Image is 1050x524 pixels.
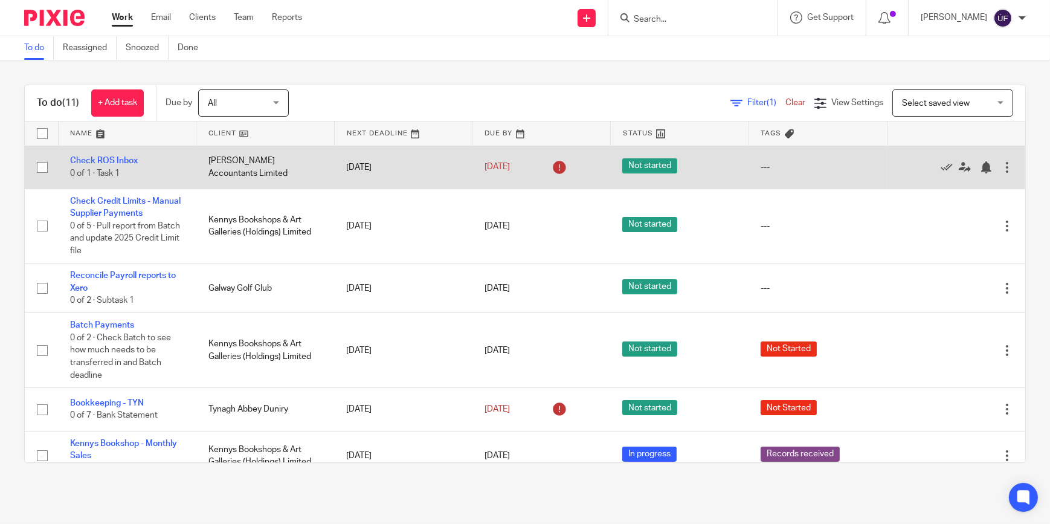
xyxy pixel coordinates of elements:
[334,189,472,263] td: [DATE]
[622,341,677,357] span: Not started
[334,431,472,480] td: [DATE]
[70,271,176,292] a: Reconcile Payroll reports to Xero
[63,36,117,60] a: Reassigned
[234,11,254,24] a: Team
[70,411,158,419] span: 0 of 7 · Bank Statement
[622,217,677,232] span: Not started
[785,99,805,107] a: Clear
[622,447,677,462] span: In progress
[126,36,169,60] a: Snoozed
[70,197,181,218] a: Check Credit Limits - Manual Supplier Payments
[91,89,144,117] a: + Add task
[334,264,472,313] td: [DATE]
[761,130,782,137] span: Tags
[902,99,970,108] span: Select saved view
[485,451,510,460] span: [DATE]
[334,313,472,388] td: [DATE]
[485,284,510,293] span: [DATE]
[807,13,854,22] span: Get Support
[761,161,875,173] div: ---
[70,157,138,165] a: Check ROS Inbox
[70,222,180,255] span: 0 of 5 · Pull report from Batch and update 2025 Credit Limit file
[196,313,335,388] td: Kennys Bookshops & Art Galleries (Holdings) Limited
[941,161,959,173] a: Mark as done
[70,169,120,178] span: 0 of 1 · Task 1
[196,431,335,480] td: Kennys Bookshops & Art Galleries (Holdings) Limited
[761,341,817,357] span: Not Started
[761,220,875,232] div: ---
[831,99,883,107] span: View Settings
[112,11,133,24] a: Work
[622,400,677,415] span: Not started
[761,282,875,294] div: ---
[24,36,54,60] a: To do
[485,222,510,230] span: [DATE]
[151,11,171,24] a: Email
[62,98,79,108] span: (11)
[166,97,192,109] p: Due by
[37,97,79,109] h1: To do
[70,334,171,380] span: 0 of 2 · Check Batch to see how much needs to be transferred in and Batch deadline
[993,8,1013,28] img: svg%3E
[767,99,776,107] span: (1)
[272,11,302,24] a: Reports
[633,15,741,25] input: Search
[189,11,216,24] a: Clients
[921,11,987,24] p: [PERSON_NAME]
[70,399,144,407] a: Bookkeeping - TYN
[622,158,677,173] span: Not started
[196,388,335,431] td: Tynagh Abbey Duniry
[196,264,335,313] td: Galway Golf Club
[485,405,510,413] span: [DATE]
[761,400,817,415] span: Not Started
[196,189,335,263] td: Kennys Bookshops & Art Galleries (Holdings) Limited
[70,321,134,329] a: Batch Payments
[761,447,840,462] span: Records received
[747,99,785,107] span: Filter
[485,346,510,355] span: [DATE]
[178,36,207,60] a: Done
[196,146,335,189] td: [PERSON_NAME] Accountants Limited
[24,10,85,26] img: Pixie
[622,279,677,294] span: Not started
[334,146,472,189] td: [DATE]
[70,439,177,460] a: Kennys Bookshop - Monthly Sales
[208,99,217,108] span: All
[70,296,134,305] span: 0 of 2 · Subtask 1
[485,163,510,172] span: [DATE]
[334,388,472,431] td: [DATE]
